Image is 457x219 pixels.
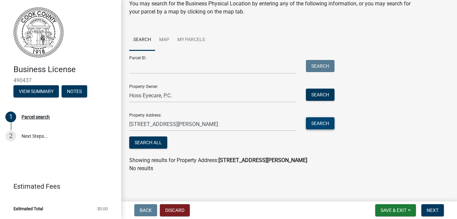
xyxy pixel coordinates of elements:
button: View Summary [13,85,59,97]
div: Parcel search [22,115,50,119]
div: Showing results for Property Address: [129,156,449,164]
a: Estimated Fees [5,180,110,193]
span: 490437 [13,77,108,84]
span: Back [140,208,152,213]
p: No results [129,164,449,173]
a: Search [129,29,155,51]
button: Search [306,89,335,101]
a: Map [155,29,173,51]
wm-modal-confirm: Summary [13,89,59,94]
div: 2 [5,131,16,142]
button: Save & Exit [375,204,416,216]
button: Search [306,60,335,72]
span: Save & Exit [381,208,407,213]
strong: [STREET_ADDRESS][PERSON_NAME] [218,157,307,163]
div: 1 [5,112,16,122]
button: Search All [129,136,167,149]
a: My Parcels [173,29,209,51]
span: $0.00 [97,207,108,211]
span: Next [427,208,438,213]
button: Notes [62,85,87,97]
button: Back [134,204,157,216]
img: Cook County, Georgia [13,7,64,58]
wm-modal-confirm: Notes [62,89,87,94]
button: Search [306,117,335,129]
button: Next [421,204,444,216]
h4: Business License [13,65,116,74]
span: Estimated Total [13,207,43,211]
button: Discard [160,204,190,216]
